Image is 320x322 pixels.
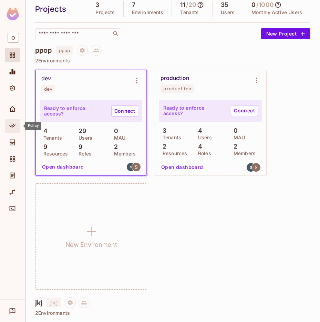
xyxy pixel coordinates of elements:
a: Connect [231,105,258,116]
div: Settings [5,81,20,95]
p: Projects [95,10,115,15]
div: Elements [5,152,20,166]
span: O [8,33,19,43]
button: Open dashboard [158,162,206,173]
div: Policy [25,122,41,130]
div: Home [5,102,20,116]
p: Ready to enforce access? [44,105,106,117]
p: 29 [75,128,86,134]
button: Open dashboard [39,161,87,172]
h4: jkj [35,299,42,307]
p: Resources [40,151,68,157]
p: Tenants [40,135,62,141]
div: production [163,86,191,91]
p: Tenants [180,10,199,15]
h5: 7 [132,1,135,8]
p: Members [111,151,136,157]
p: 2 Environments [35,58,310,63]
p: Roles [195,151,211,156]
span: jkj [47,298,60,307]
div: Projects [35,4,84,14]
p: 0 [111,128,118,134]
p: Resources [159,151,187,156]
h5: 3 [95,1,99,8]
h1: New Environment [65,240,117,250]
div: dev [44,86,52,92]
p: Ready to enforce access? [163,105,225,116]
p: 0 [230,127,238,134]
p: 9 [75,143,82,150]
img: shuvy@permit.io [252,163,260,172]
span: Project settings [65,301,76,307]
p: MAU [230,135,245,140]
p: Tenants [159,135,181,140]
p: 4 [195,127,202,134]
div: URL Mapping [5,185,20,199]
p: Members [230,151,256,156]
img: shuvyankor@gmail.com [127,163,135,171]
div: Directory [5,135,20,149]
div: Audit Log [5,169,20,182]
img: SReyMgAAAABJRU5ErkJggg== [7,8,19,20]
p: 3 [159,127,166,134]
span: ppop [56,46,73,55]
span: Project settings [77,48,88,55]
p: 2 [230,143,237,150]
div: dev [41,75,51,82]
p: 4 [195,143,202,150]
h4: ppop [35,46,52,54]
p: Users [195,135,212,140]
h5: / 20 [186,1,196,8]
p: Roles [75,151,92,157]
a: Connect [111,105,138,117]
p: Monthly Active Users [251,10,302,15]
h5: / 1000 [256,1,274,8]
p: 9 [40,143,47,150]
p: 4 [40,128,48,134]
div: Connect [5,202,20,215]
button: Environment settings [130,74,144,88]
p: 2 [159,143,166,150]
div: Help & Updates [5,304,20,318]
div: Monitoring [5,65,20,79]
div: Workspace: Orange Yak [5,30,20,46]
p: 2 Environments [35,310,310,316]
h5: 11 [180,1,185,8]
h5: 35 [221,1,228,8]
p: 2 [111,143,118,150]
img: shuvy@permit.io [132,163,141,171]
p: Environments [132,10,164,15]
div: Policy [5,119,20,133]
p: Users [75,135,92,141]
button: New Project [261,28,310,39]
img: shuvyankor@gmail.com [247,163,255,172]
p: MAU [111,135,125,141]
h5: 0 [251,1,256,8]
p: Users [221,10,235,15]
button: Environment settings [250,73,264,87]
div: Projects [5,48,20,62]
div: production [161,75,189,82]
